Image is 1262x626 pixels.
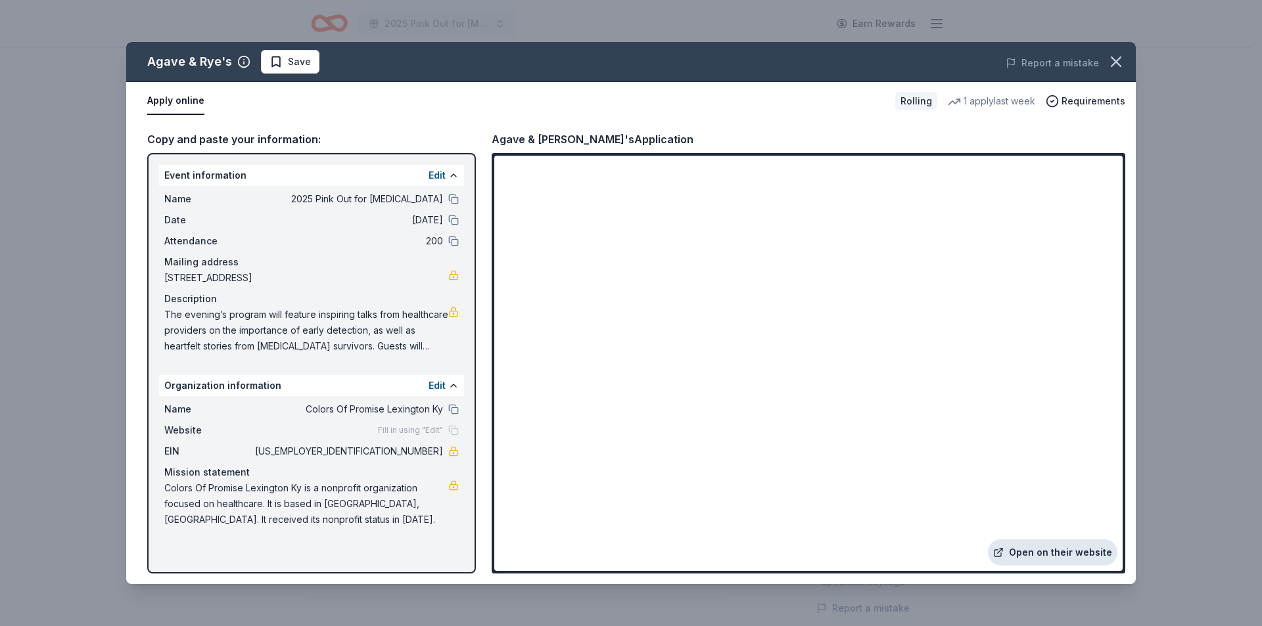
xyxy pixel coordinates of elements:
span: [STREET_ADDRESS] [164,270,448,286]
span: Colors Of Promise Lexington Ky is a nonprofit organization focused on healthcare. It is based in ... [164,480,448,527]
div: Mission statement [164,464,459,480]
span: 200 [252,233,443,249]
div: Organization information [159,375,464,396]
button: Apply online [147,87,204,115]
button: Edit [429,378,446,393]
div: Event information [159,165,464,186]
div: Agave & Rye's [147,51,232,72]
span: [DATE] [252,212,443,228]
span: EIN [164,443,252,459]
button: Edit [429,168,446,183]
button: Report a mistake [1006,55,1099,71]
div: 1 apply last week [948,93,1035,109]
span: [US_EMPLOYER_IDENTIFICATION_NUMBER] [252,443,443,459]
span: The evening’s program will feature inspiring talks from healthcare providers on the importance of... [164,307,448,354]
div: Agave & [PERSON_NAME]'s Application [492,131,693,148]
a: Open on their website [988,539,1117,566]
span: Date [164,212,252,228]
button: Requirements [1046,93,1125,109]
div: Rolling [895,92,937,110]
span: Name [164,401,252,417]
div: Mailing address [164,254,459,270]
button: Save [261,50,319,74]
div: Copy and paste your information: [147,131,476,148]
span: Attendance [164,233,252,249]
div: Description [164,291,459,307]
span: Colors Of Promise Lexington Ky [252,401,443,417]
span: Website [164,422,252,438]
span: Name [164,191,252,207]
span: Requirements [1062,93,1125,109]
span: 2025 Pink Out for [MEDICAL_DATA] [252,191,443,207]
span: Save [288,54,311,70]
span: Fill in using "Edit" [378,425,443,436]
